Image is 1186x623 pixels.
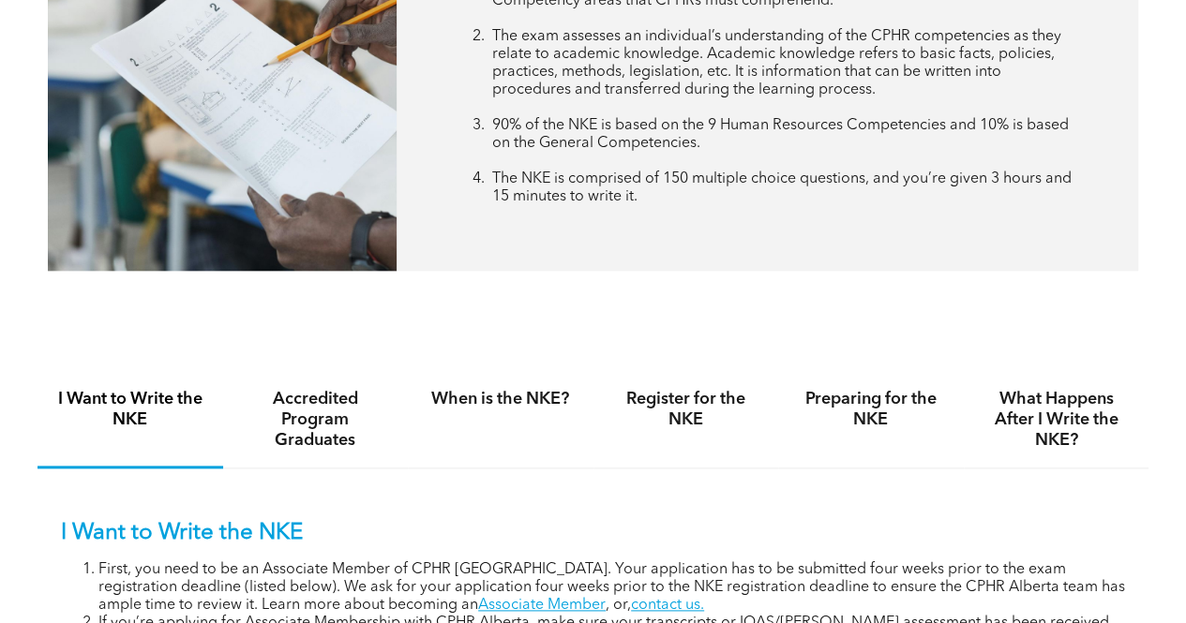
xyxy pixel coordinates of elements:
[207,111,316,123] div: Keywords by Traffic
[492,118,1069,151] span: 90% of the NKE is based on the 9 Human Resources Competencies and 10% is based on the General Com...
[631,598,704,613] a: contact us.
[51,109,66,124] img: tab_domain_overview_orange.svg
[30,30,45,45] img: logo_orange.svg
[54,389,206,430] h4: I Want to Write the NKE
[240,389,392,451] h4: Accredited Program Graduates
[53,30,92,45] div: v 4.0.25
[425,389,577,409] h4: When is the NKE?
[61,520,1125,547] p: I Want to Write the NKE
[30,49,45,64] img: website_grey.svg
[478,598,606,613] a: Associate Member
[71,111,168,123] div: Domain Overview
[795,389,947,430] h4: Preparing for the NKE
[981,389,1133,451] h4: What Happens After I Write the NKE?
[492,29,1061,97] span: The exam assesses an individual’s understanding of the CPHR competencies as they relate to academ...
[610,389,762,430] h4: Register for the NKE
[98,561,1125,615] li: First, you need to be an Associate Member of CPHR [GEOGRAPHIC_DATA]. Your application has to be s...
[187,109,202,124] img: tab_keywords_by_traffic_grey.svg
[492,171,1072,204] span: The NKE is comprised of 150 multiple choice questions, and you’re given 3 hours and 15 minutes to...
[49,49,206,64] div: Domain: [DOMAIN_NAME]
